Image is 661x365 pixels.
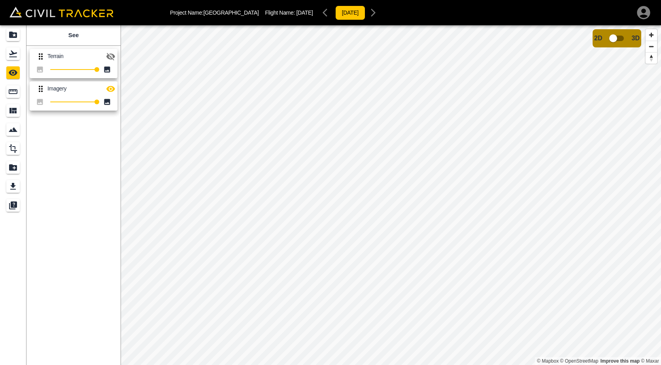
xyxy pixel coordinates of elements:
[594,35,602,42] span: 2D
[560,358,599,364] a: OpenStreetMap
[170,9,259,16] p: Project Name: [GEOGRAPHIC_DATA]
[9,7,113,17] img: Civil Tracker
[632,35,640,42] span: 3D
[335,6,365,20] button: [DATE]
[646,52,657,64] button: Reset bearing to north
[265,9,313,16] p: Flight Name:
[641,358,659,364] a: Maxar
[646,29,657,41] button: Zoom in
[297,9,313,16] span: [DATE]
[646,41,657,52] button: Zoom out
[601,358,640,364] a: Map feedback
[121,25,661,365] canvas: Map
[537,358,559,364] a: Mapbox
